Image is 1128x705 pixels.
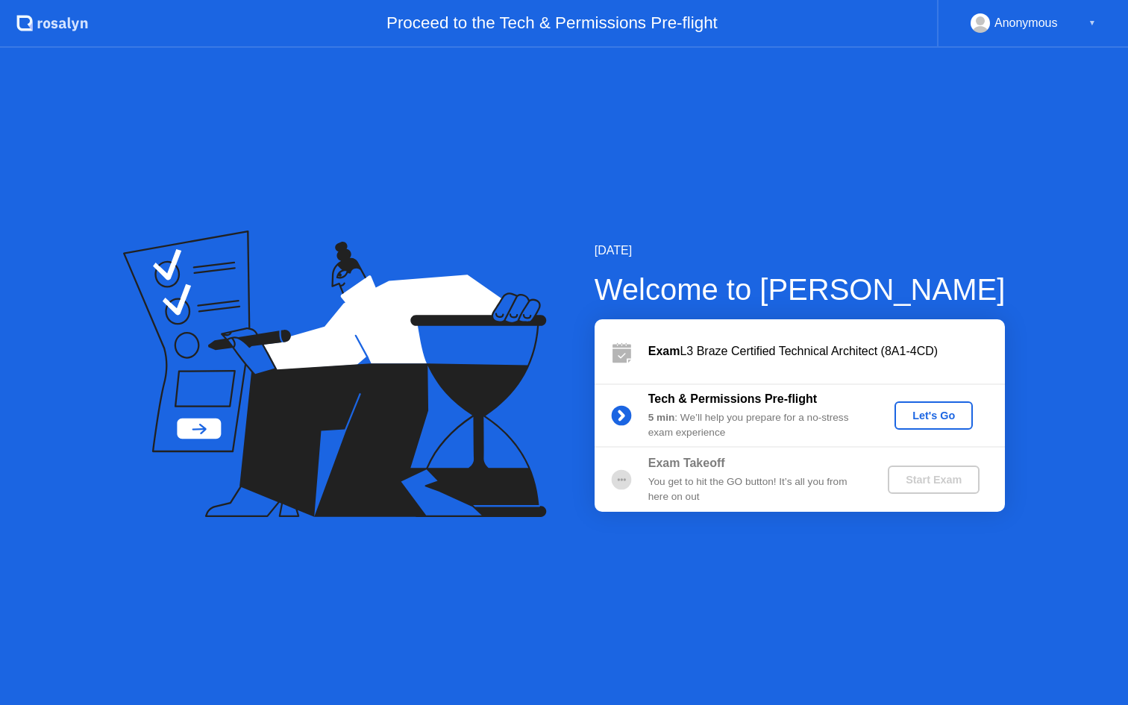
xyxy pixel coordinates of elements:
div: L3 Braze Certified Technical Architect (8A1-4CD) [648,342,1005,360]
div: Start Exam [894,474,974,486]
button: Let's Go [894,401,973,430]
div: Let's Go [900,410,967,422]
div: Welcome to [PERSON_NAME] [595,267,1006,312]
b: Exam Takeoff [648,457,725,469]
b: Tech & Permissions Pre-flight [648,392,817,405]
div: Anonymous [994,13,1058,33]
b: 5 min [648,412,675,423]
div: [DATE] [595,242,1006,260]
b: Exam [648,345,680,357]
button: Start Exam [888,466,980,494]
div: ▼ [1088,13,1096,33]
div: You get to hit the GO button! It’s all you from here on out [648,474,863,505]
div: : We’ll help you prepare for a no-stress exam experience [648,410,863,441]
